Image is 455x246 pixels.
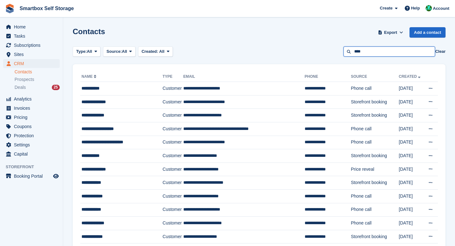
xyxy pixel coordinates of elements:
[15,77,34,83] span: Prospects
[163,163,183,176] td: Customer
[6,164,63,170] span: Storefront
[163,149,183,163] td: Customer
[163,176,183,190] td: Customer
[103,46,136,57] button: Source: All
[52,85,60,90] div: 25
[399,109,424,122] td: [DATE]
[163,122,183,136] td: Customer
[351,72,399,82] th: Source
[14,172,52,181] span: Booking Portal
[351,163,399,176] td: Price reveal
[377,27,404,38] button: Export
[163,189,183,203] td: Customer
[163,72,183,82] th: Type
[14,140,52,149] span: Settings
[15,84,26,90] span: Deals
[15,84,60,91] a: Deals 25
[380,5,392,11] span: Create
[14,22,52,31] span: Home
[163,217,183,230] td: Customer
[399,217,424,230] td: [DATE]
[399,189,424,203] td: [DATE]
[426,5,432,11] img: Elinor Shepherd
[3,95,60,103] a: menu
[3,140,60,149] a: menu
[409,27,446,38] a: Add a contact
[14,150,52,158] span: Capital
[3,50,60,59] a: menu
[14,50,52,59] span: Sites
[76,48,87,55] span: Type:
[3,41,60,50] a: menu
[163,109,183,122] td: Customer
[351,149,399,163] td: Storefront booking
[14,131,52,140] span: Protection
[399,230,424,243] td: [DATE]
[305,72,351,82] th: Phone
[3,131,60,140] a: menu
[351,82,399,95] td: Phone call
[399,74,422,79] a: Created
[163,82,183,95] td: Customer
[399,95,424,109] td: [DATE]
[351,136,399,149] td: Phone call
[411,5,420,11] span: Help
[3,150,60,158] a: menu
[5,4,15,13] img: stora-icon-8386f47178a22dfd0bd8f6a31ec36ba5ce8667c1dd55bd0f319d3a0aa187defe.svg
[351,109,399,122] td: Storefront booking
[3,104,60,113] a: menu
[399,176,424,190] td: [DATE]
[3,59,60,68] a: menu
[14,122,52,131] span: Coupons
[399,163,424,176] td: [DATE]
[52,172,60,180] a: Preview store
[399,149,424,163] td: [DATE]
[435,48,446,55] button: Clear
[138,46,173,57] button: Created: All
[163,95,183,109] td: Customer
[87,48,92,55] span: All
[351,122,399,136] td: Phone call
[351,230,399,243] td: Storefront booking
[399,203,424,217] td: [DATE]
[163,230,183,243] td: Customer
[14,32,52,40] span: Tasks
[351,203,399,217] td: Phone call
[14,113,52,122] span: Pricing
[82,74,98,79] a: Name
[73,46,100,57] button: Type: All
[122,48,127,55] span: All
[106,48,122,55] span: Source:
[14,104,52,113] span: Invoices
[351,176,399,190] td: Storefront booking
[3,113,60,122] a: menu
[399,136,424,149] td: [DATE]
[351,189,399,203] td: Phone call
[163,203,183,217] td: Customer
[15,76,60,83] a: Prospects
[15,69,60,75] a: Contacts
[384,29,397,36] span: Export
[159,49,165,54] span: All
[163,136,183,149] td: Customer
[351,217,399,230] td: Phone call
[14,59,52,68] span: CRM
[183,72,305,82] th: Email
[142,49,158,54] span: Created:
[14,95,52,103] span: Analytics
[14,41,52,50] span: Subscriptions
[3,32,60,40] a: menu
[399,82,424,95] td: [DATE]
[3,22,60,31] a: menu
[399,122,424,136] td: [DATE]
[17,3,76,14] a: Smartbox Self Storage
[73,27,105,36] h1: Contacts
[3,122,60,131] a: menu
[351,95,399,109] td: Storefront booking
[433,5,449,12] span: Account
[3,172,60,181] a: menu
